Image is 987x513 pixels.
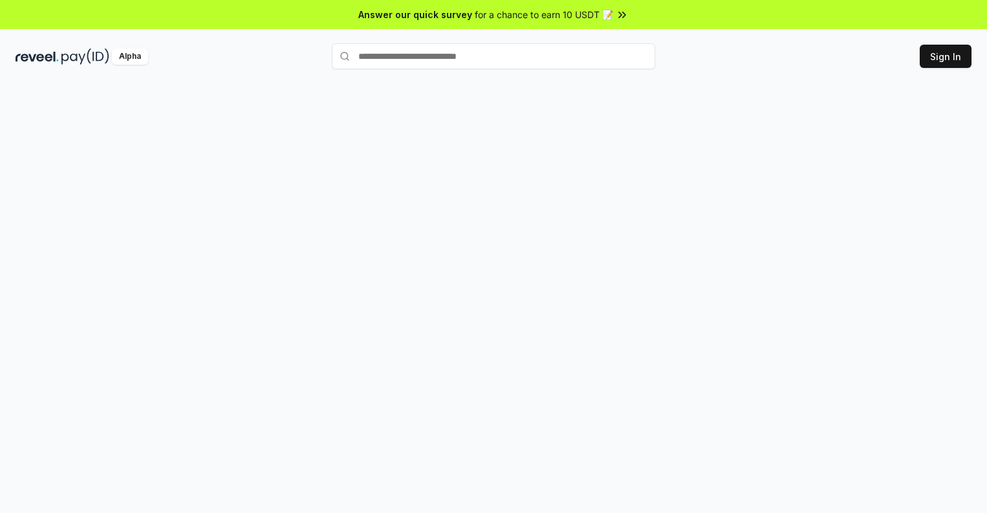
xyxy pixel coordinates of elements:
[112,49,148,65] div: Alpha
[16,49,59,65] img: reveel_dark
[920,45,971,68] button: Sign In
[475,8,613,21] span: for a chance to earn 10 USDT 📝
[61,49,109,65] img: pay_id
[358,8,472,21] span: Answer our quick survey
